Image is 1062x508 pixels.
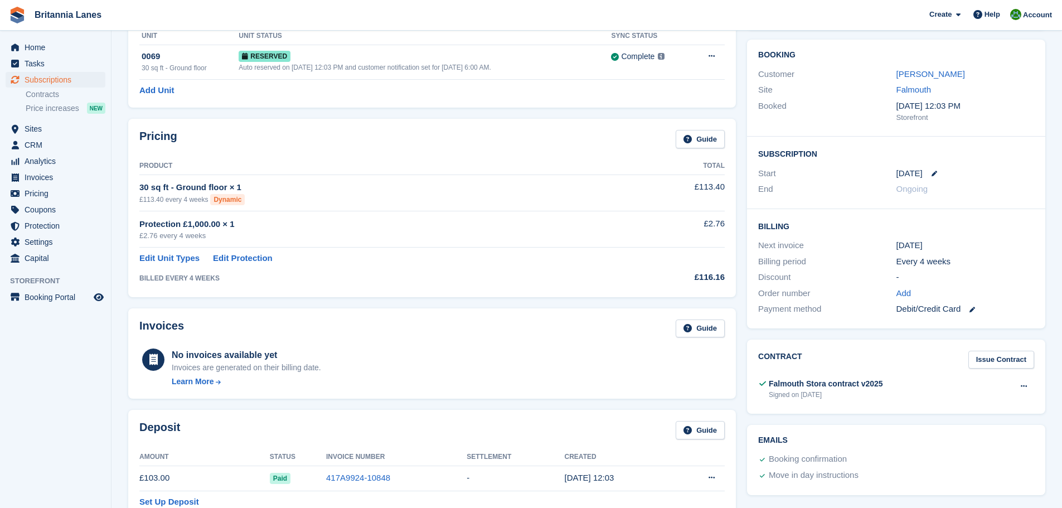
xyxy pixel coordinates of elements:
div: Booking confirmation [769,453,847,466]
h2: Billing [758,220,1034,231]
div: Learn More [172,376,214,388]
th: Product [139,157,617,175]
a: 417A9924-10848 [326,473,390,482]
span: Help [985,9,1000,20]
span: Protection [25,218,91,234]
a: menu [6,250,105,266]
div: - [896,271,1034,284]
td: - [467,466,564,491]
th: Invoice Number [326,448,467,466]
div: £2.76 every 4 weeks [139,230,617,241]
div: 0069 [142,50,239,63]
div: 30 sq ft - Ground floor × 1 [139,181,617,194]
div: Every 4 weeks [896,255,1034,268]
a: Guide [676,130,725,148]
span: Sites [25,121,91,137]
th: Unit Status [239,27,611,45]
span: Subscriptions [25,72,91,88]
span: Settings [25,234,91,250]
div: Site [758,84,896,96]
div: NEW [87,103,105,114]
th: Settlement [467,448,564,466]
div: Billing period [758,255,896,268]
a: Price increases NEW [26,102,105,114]
span: Create [929,9,952,20]
th: Amount [139,448,270,466]
div: Complete [621,51,654,62]
a: Edit Unit Types [139,252,200,265]
span: Capital [25,250,91,266]
img: icon-info-grey-7440780725fd019a000dd9b08b2336e03edf1995a4989e88bcd33f0948082b44.svg [658,53,665,60]
div: Storefront [896,112,1034,123]
div: Falmouth Stora contract v2025 [769,378,883,390]
th: Total [617,157,725,175]
h2: Subscription [758,148,1034,159]
a: Guide [676,320,725,338]
span: Account [1023,9,1052,21]
a: Preview store [92,291,105,304]
a: Britannia Lanes [30,6,106,24]
div: £113.40 every 4 weeks [139,194,617,205]
a: menu [6,40,105,55]
div: Signed on [DATE] [769,390,883,400]
h2: Emails [758,436,1034,445]
div: Invoices are generated on their billing date. [172,362,321,374]
time: 2025-08-22 11:03:56 UTC [565,473,614,482]
span: Storefront [10,275,111,287]
span: Pricing [25,186,91,201]
th: Unit [139,27,239,45]
div: Debit/Credit Card [896,303,1034,316]
td: £103.00 [139,466,270,491]
a: menu [6,186,105,201]
div: Protection £1,000.00 × 1 [139,218,617,231]
h2: Pricing [139,130,177,148]
a: Add Unit [139,84,174,97]
span: Booking Portal [25,289,91,305]
a: menu [6,170,105,185]
div: Booked [758,100,896,123]
span: Price increases [26,103,79,114]
span: Tasks [25,56,91,71]
a: Add [896,287,911,300]
div: No invoices available yet [172,349,321,362]
div: 30 sq ft - Ground floor [142,63,239,73]
td: £113.40 [617,175,725,211]
span: Coupons [25,202,91,217]
td: £2.76 [617,211,725,248]
span: Reserved [239,51,290,62]
span: Analytics [25,153,91,169]
th: Created [565,448,673,466]
span: Ongoing [896,184,928,193]
a: menu [6,137,105,153]
span: Paid [270,473,290,484]
div: £116.16 [617,271,725,284]
span: Home [25,40,91,55]
div: Payment method [758,303,896,316]
a: Falmouth [896,85,932,94]
div: BILLED EVERY 4 WEEKS [139,273,617,283]
a: [PERSON_NAME] [896,69,965,79]
h2: Invoices [139,320,184,338]
h2: Deposit [139,421,180,439]
time: 2025-08-30 00:00:00 UTC [896,167,923,180]
div: Customer [758,68,896,81]
div: Discount [758,271,896,284]
a: Issue Contract [968,351,1034,369]
a: Contracts [26,89,105,100]
a: menu [6,121,105,137]
div: Auto reserved on [DATE] 12:03 PM and customer notification set for [DATE] 6:00 AM. [239,62,611,72]
a: menu [6,202,105,217]
a: Guide [676,421,725,439]
a: menu [6,56,105,71]
div: Next invoice [758,239,896,252]
div: Dynamic [210,194,245,205]
div: End [758,183,896,196]
div: [DATE] 12:03 PM [896,100,1034,113]
a: menu [6,153,105,169]
div: Order number [758,287,896,300]
a: menu [6,72,105,88]
span: CRM [25,137,91,153]
div: Move in day instructions [769,469,859,482]
div: [DATE] [896,239,1034,252]
span: Invoices [25,170,91,185]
